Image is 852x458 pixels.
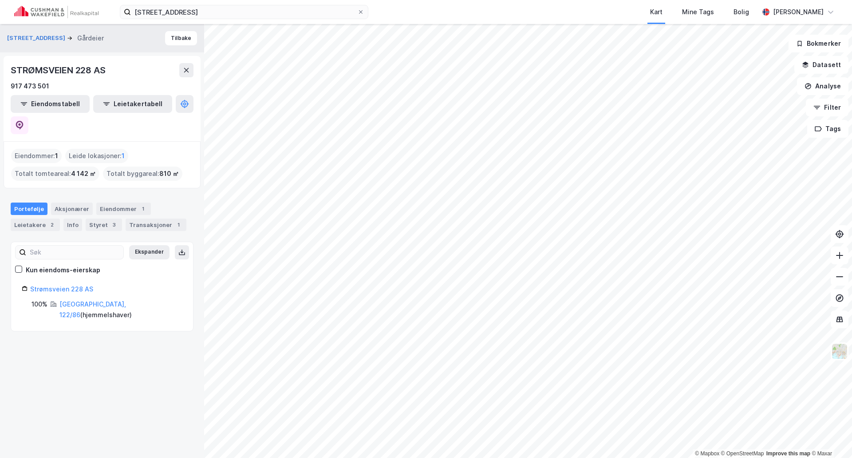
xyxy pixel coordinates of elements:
[30,285,93,293] a: Strømsveien 228 AS
[14,6,99,18] img: cushman-wakefield-realkapital-logo.202ea83816669bd177139c58696a8fa1.svg
[32,299,47,310] div: 100%
[59,300,126,319] a: [GEOGRAPHIC_DATA], 122/86
[65,149,128,163] div: Leide lokasjoner :
[807,120,848,138] button: Tags
[26,265,100,275] div: Kun eiendoms-eierskap
[96,203,151,215] div: Eiendommer
[63,219,82,231] div: Info
[695,450,719,457] a: Mapbox
[11,81,49,92] div: 917 473 501
[103,167,182,181] div: Totalt byggareal :
[11,167,99,181] div: Totalt tomteareal :
[26,246,123,259] input: Søk
[71,168,96,179] span: 4 142 ㎡
[7,34,67,43] button: [STREET_ADDRESS]
[831,343,848,360] img: Z
[766,450,810,457] a: Improve this map
[159,168,179,179] span: 810 ㎡
[11,149,62,163] div: Eiendommer :
[734,7,749,17] div: Bolig
[11,63,107,77] div: STRØMSVEIEN 228 AS
[129,245,170,259] button: Ekspander
[794,56,848,74] button: Datasett
[174,220,183,229] div: 1
[110,220,118,229] div: 3
[51,203,93,215] div: Aksjonærer
[165,31,197,45] button: Tilbake
[11,219,60,231] div: Leietakere
[789,35,848,52] button: Bokmerker
[808,415,852,458] div: Kontrollprogram for chat
[773,7,824,17] div: [PERSON_NAME]
[59,299,182,320] div: ( hjemmelshaver )
[47,220,56,229] div: 2
[797,77,848,95] button: Analyse
[122,151,125,161] span: 1
[806,99,848,116] button: Filter
[55,151,58,161] span: 1
[131,5,357,19] input: Søk på adresse, matrikkel, gårdeiere, leietakere eller personer
[126,219,186,231] div: Transaksjoner
[11,95,90,113] button: Eiendomstabell
[138,204,147,213] div: 1
[77,33,104,44] div: Gårdeier
[650,7,663,17] div: Kart
[721,450,764,457] a: OpenStreetMap
[682,7,714,17] div: Mine Tags
[11,203,47,215] div: Portefølje
[808,415,852,458] iframe: Chat Widget
[93,95,172,113] button: Leietakertabell
[86,219,122,231] div: Styret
